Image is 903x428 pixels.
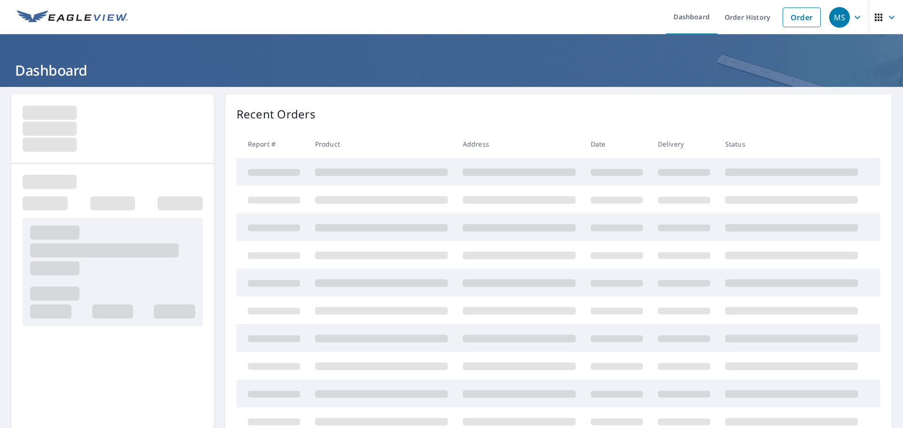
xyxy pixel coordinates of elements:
[583,130,650,158] th: Date
[237,130,308,158] th: Report #
[650,130,718,158] th: Delivery
[308,130,455,158] th: Product
[718,130,865,158] th: Status
[17,10,128,24] img: EV Logo
[829,7,850,28] div: MS
[455,130,583,158] th: Address
[11,61,892,80] h1: Dashboard
[783,8,821,27] a: Order
[237,106,316,123] p: Recent Orders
